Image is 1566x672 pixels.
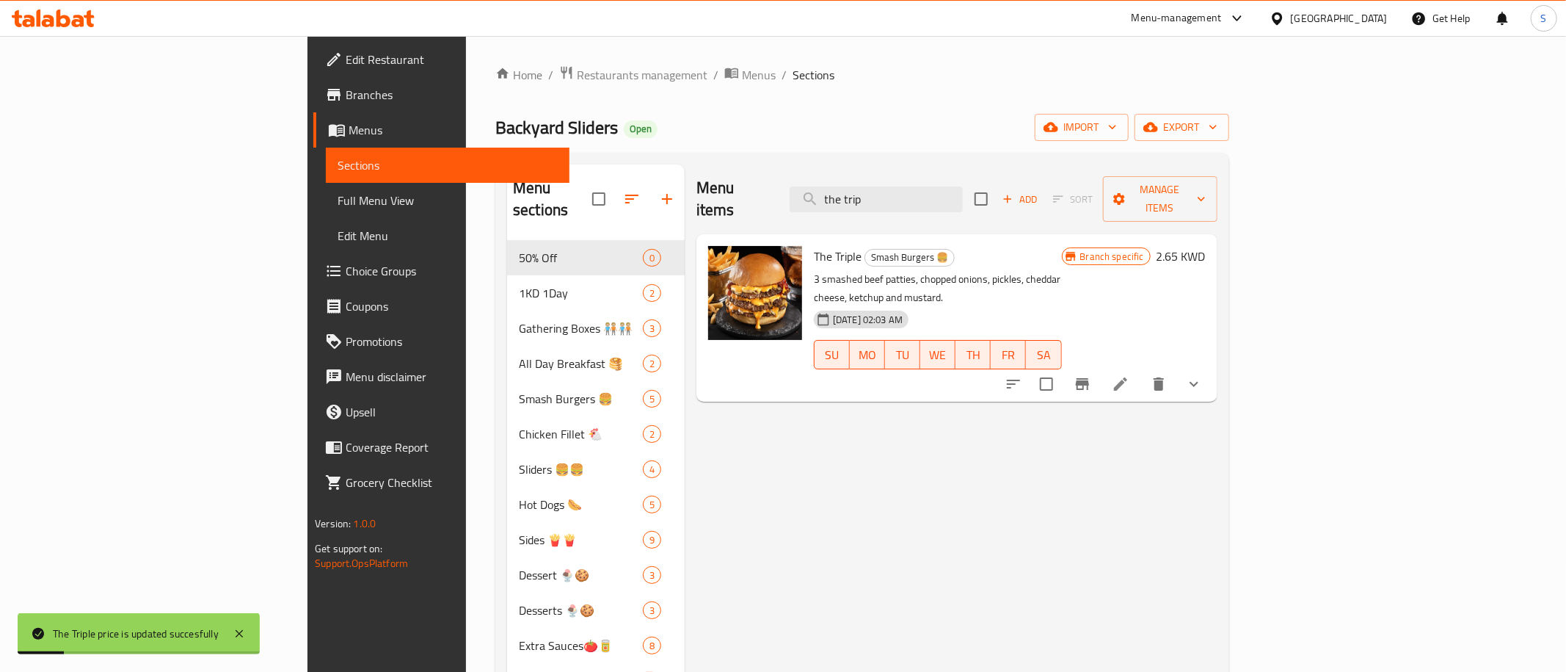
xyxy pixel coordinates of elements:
[814,340,850,369] button: SU
[1291,10,1388,26] div: [GEOGRAPHIC_DATA]
[519,319,643,337] span: Gathering Boxes 🧑🏼‍🤝‍🧑🏼🧑🏼‍🤝‍🧑🏼
[793,66,834,84] span: Sections
[643,355,661,372] div: items
[338,192,557,209] span: Full Menu View
[643,496,661,513] div: items
[644,357,660,371] span: 2
[1035,114,1129,141] button: import
[997,188,1044,211] button: Add
[346,474,557,491] span: Grocery Checklist
[996,366,1031,402] button: sort-choices
[1044,188,1103,211] span: Select section first
[1157,246,1206,267] h6: 2.65 KWD
[643,425,661,443] div: items
[519,284,643,302] span: 1KD 1Day
[507,593,685,628] div: Desserts 🍨🍪3
[313,253,569,289] a: Choice Groups
[346,368,557,386] span: Menu disclaimer
[507,311,685,346] div: Gathering Boxes 🧑🏼‍🤝‍🧑🏼🧑🏼‍🤝‍🧑🏼3
[1031,369,1062,400] span: Select to update
[313,42,569,77] a: Edit Restaurant
[997,188,1044,211] span: Add item
[644,533,660,547] span: 9
[507,522,685,557] div: Sides 🍟🍟9
[1115,181,1206,217] span: Manage items
[326,183,569,218] a: Full Menu View
[1065,366,1100,402] button: Branch-specific-item
[495,65,1229,84] nav: breadcrumb
[583,184,614,214] span: Select all sections
[519,566,643,584] div: Dessert 🍨🍪
[644,286,660,300] span: 2
[991,340,1026,369] button: FR
[864,249,955,267] div: Smash Burgers 🍔
[346,262,557,280] span: Choice Groups
[724,65,776,84] a: Menus
[315,539,382,558] span: Get support on:
[643,531,661,549] div: items
[315,554,408,573] a: Support.OpsPlatform
[614,181,649,217] span: Sort sections
[326,148,569,183] a: Sections
[507,381,685,416] div: Smash Burgers 🍔5
[961,344,985,366] span: TH
[313,359,569,394] a: Menu disclaimer
[313,324,569,359] a: Promotions
[346,86,557,104] span: Branches
[1000,191,1040,208] span: Add
[519,425,643,443] span: Chicken Fillet 🐔
[1046,118,1117,137] span: import
[814,270,1061,307] p: 3 smashed beef patties, chopped onions, pickles, cheddar cheese, ketchup and mustard.
[1146,118,1217,137] span: export
[346,403,557,421] span: Upsell
[644,251,660,265] span: 0
[1176,366,1212,402] button: show more
[338,227,557,245] span: Edit Menu
[713,66,718,84] li: /
[507,416,685,452] div: Chicken Fillet 🐔2
[624,120,658,138] div: Open
[820,344,844,366] span: SU
[349,121,557,139] span: Menus
[53,626,219,642] div: The Triple price is updated succesfully
[313,77,569,112] a: Branches
[644,392,660,406] span: 5
[354,514,376,533] span: 1.0.0
[519,355,643,372] span: All Day Breakfast 🥞
[1074,250,1150,264] span: Branch specific
[643,637,661,654] div: items
[643,390,661,408] div: items
[643,601,661,619] div: items
[346,297,557,315] span: Coupons
[519,637,643,654] span: Extra Sauces🍅🥫
[519,496,643,513] span: Hot Dogs 🌭
[346,333,557,350] span: Promotions
[856,344,879,366] span: MO
[1026,340,1061,369] button: SA
[644,498,660,512] span: 5
[507,275,685,311] div: 1KD 1Day2
[507,346,685,381] div: All Day Breakfast 🥞2
[865,249,954,266] span: Smash Burgers 🍔
[643,249,661,267] div: items
[1032,344,1055,366] span: SA
[1135,114,1229,141] button: export
[519,601,643,619] span: Desserts 🍨🍪
[559,65,707,84] a: Restaurants management
[790,187,963,212] input: search
[643,284,661,302] div: items
[885,340,920,369] button: TU
[1141,366,1176,402] button: delete
[346,51,557,68] span: Edit Restaurant
[507,557,685,593] div: Dessert 🍨🍪3
[624,123,658,135] span: Open
[519,249,643,267] div: 50% Off
[1541,10,1547,26] span: S
[519,531,643,549] span: Sides 🍟🍟
[814,245,862,267] span: The Triple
